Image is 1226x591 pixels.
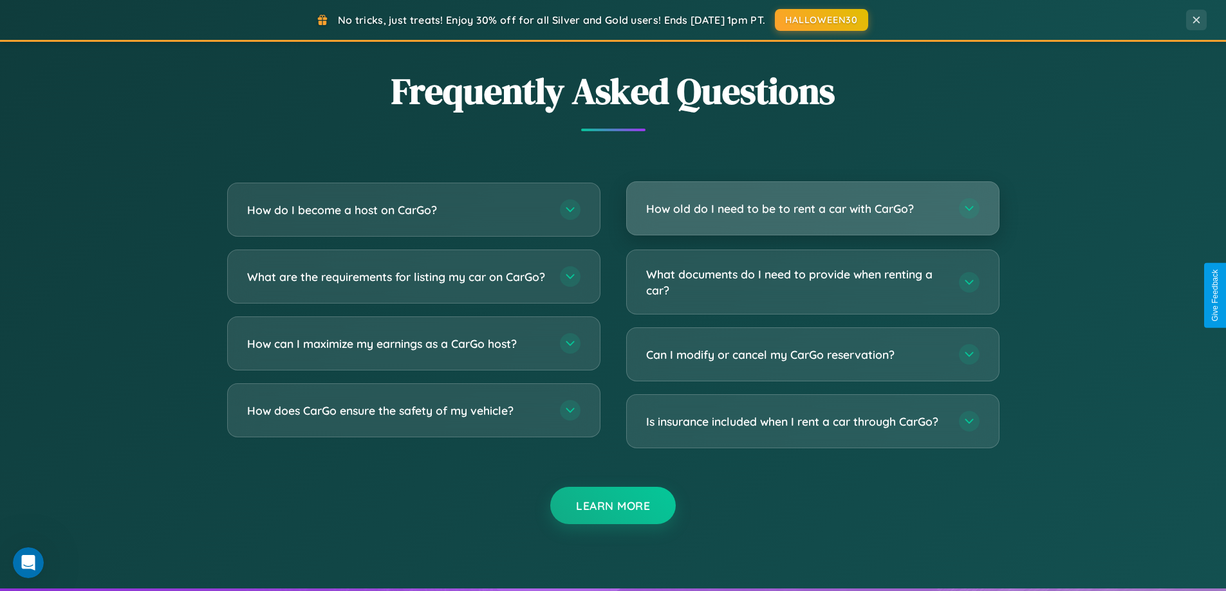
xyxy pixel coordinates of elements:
[338,14,765,26] span: No tricks, just treats! Enjoy 30% off for all Silver and Gold users! Ends [DATE] 1pm PT.
[775,9,868,31] button: HALLOWEEN30
[247,269,547,285] h3: What are the requirements for listing my car on CarGo?
[247,202,547,218] h3: How do I become a host on CarGo?
[550,487,676,524] button: Learn More
[646,266,946,298] h3: What documents do I need to provide when renting a car?
[13,547,44,578] iframe: Intercom live chat
[247,336,547,352] h3: How can I maximize my earnings as a CarGo host?
[247,403,547,419] h3: How does CarGo ensure the safety of my vehicle?
[646,414,946,430] h3: Is insurance included when I rent a car through CarGo?
[646,347,946,363] h3: Can I modify or cancel my CarGo reservation?
[227,66,999,116] h2: Frequently Asked Questions
[1211,269,1220,322] div: Give Feedback
[646,201,946,217] h3: How old do I need to be to rent a car with CarGo?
